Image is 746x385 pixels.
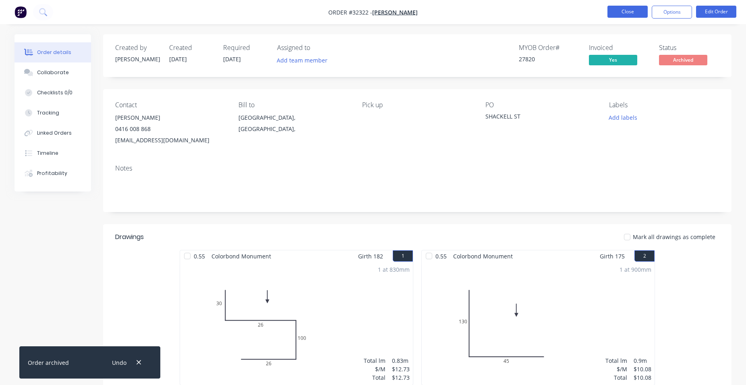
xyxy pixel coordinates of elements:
div: Created [169,44,213,52]
div: 03026100261 at 830mmTotal lm$/MTotal0.83m$12.73$12.73 [180,262,413,385]
div: $10.08 [634,365,651,373]
button: Profitability [15,163,91,183]
div: 0416 008 868 [115,123,226,135]
span: [DATE] [169,55,187,63]
button: Add labels [604,112,641,123]
div: Profitability [37,170,67,177]
button: Add team member [277,55,332,66]
button: Timeline [15,143,91,163]
div: Contact [115,101,226,109]
div: Created by [115,44,160,52]
button: Edit Order [696,6,736,18]
div: Drawings [115,232,144,242]
div: Timeline [37,150,58,157]
div: Labels [609,101,719,109]
div: Required [223,44,267,52]
div: Status [659,44,719,52]
span: Order #32322 - [328,8,372,16]
div: Checklists 0/0 [37,89,73,96]
div: SHACKELL ST [485,112,586,123]
div: 0130451 at 900mmTotal lm$/MTotal0.9m$10.08$10.08 [422,262,655,385]
button: Linked Orders [15,123,91,143]
a: [PERSON_NAME] [372,8,418,16]
div: Notes [115,164,719,172]
div: Invoiced [589,44,649,52]
div: Assigned to [277,44,358,52]
div: [GEOGRAPHIC_DATA], [GEOGRAPHIC_DATA], [238,112,349,138]
div: 0.9m [634,356,651,365]
div: 0.83m [392,356,410,365]
span: [DATE] [223,55,241,63]
div: $12.73 [392,373,410,382]
div: Linked Orders [37,129,72,137]
div: [PERSON_NAME]0416 008 868[EMAIL_ADDRESS][DOMAIN_NAME] [115,112,226,146]
div: Total [364,373,385,382]
div: PO [485,101,596,109]
button: Order details [15,42,91,62]
button: Options [652,6,692,19]
div: $12.73 [392,365,410,373]
div: 27820 [519,55,579,63]
div: [PERSON_NAME] [115,112,226,123]
button: Collaborate [15,62,91,83]
button: 2 [634,250,655,262]
div: Collaborate [37,69,69,76]
div: Order details [37,49,71,56]
span: Girth 182 [358,250,383,262]
button: Undo [108,357,131,368]
div: $/M [364,365,385,373]
span: Archived [659,55,707,65]
div: [EMAIL_ADDRESS][DOMAIN_NAME] [115,135,226,146]
button: Tracking [15,103,91,123]
div: [PERSON_NAME] [115,55,160,63]
div: 1 at 830mm [378,265,410,274]
button: Checklists 0/0 [15,83,91,103]
span: Colorbond Monument [208,250,274,262]
div: MYOB Order # [519,44,579,52]
span: 0.55 [191,250,208,262]
div: Total lm [605,356,627,365]
div: [GEOGRAPHIC_DATA], [GEOGRAPHIC_DATA], [238,112,349,135]
span: 0.55 [432,250,450,262]
span: Girth 175 [600,250,625,262]
div: Pick up [362,101,472,109]
div: Total lm [364,356,385,365]
img: Factory [15,6,27,18]
div: Order archived [28,358,69,367]
span: Colorbond Monument [450,250,516,262]
button: Close [607,6,648,18]
span: Mark all drawings as complete [633,233,715,241]
button: 1 [393,250,413,262]
div: Total [605,373,627,382]
div: Bill to [238,101,349,109]
button: Add team member [273,55,332,66]
div: Tracking [37,109,59,117]
div: 1 at 900mm [620,265,651,274]
span: Yes [589,55,637,65]
div: $10.08 [634,373,651,382]
div: $/M [605,365,627,373]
